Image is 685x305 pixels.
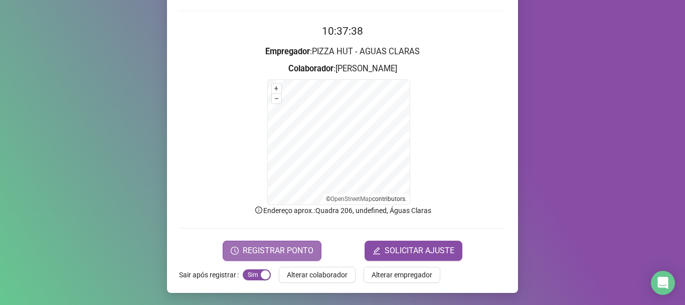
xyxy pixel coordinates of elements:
[272,94,281,104] button: –
[287,269,348,280] span: Alterar colaborador
[223,241,321,261] button: REGISTRAR PONTO
[326,195,407,202] li: © contributors.
[365,241,462,261] button: editSOLICITAR AJUSTE
[330,195,372,202] a: OpenStreetMap
[288,64,333,73] strong: Colaborador
[243,245,313,257] span: REGISTRAR PONTO
[231,247,239,255] span: clock-circle
[179,267,243,283] label: Sair após registrar
[254,206,263,215] span: info-circle
[364,267,440,283] button: Alterar empregador
[651,271,675,295] div: Open Intercom Messenger
[373,247,381,255] span: edit
[279,267,356,283] button: Alterar colaborador
[179,205,506,216] p: Endereço aprox. : Quadra 206, undefined, Águas Claras
[179,62,506,75] h3: : [PERSON_NAME]
[322,25,363,37] time: 10:37:38
[179,45,506,58] h3: : PIZZA HUT - AGUAS CLARAS
[372,269,432,280] span: Alterar empregador
[272,84,281,93] button: +
[385,245,454,257] span: SOLICITAR AJUSTE
[265,47,310,56] strong: Empregador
